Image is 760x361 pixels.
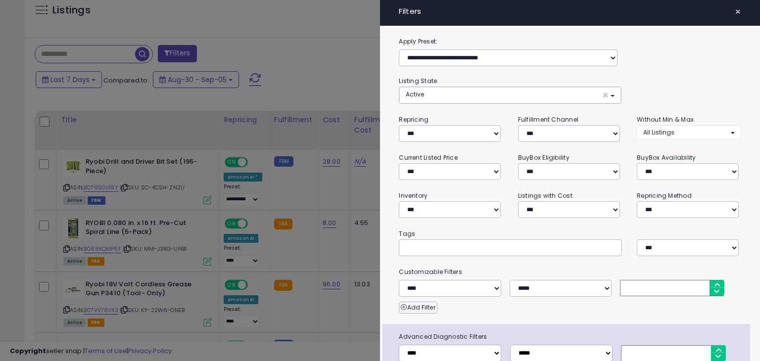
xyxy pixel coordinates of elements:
[518,153,570,162] small: BuyBox Eligibility
[637,125,741,139] button: All Listings
[399,7,741,16] h4: Filters
[735,5,741,19] span: ×
[399,153,457,162] small: Current Listed Price
[643,128,674,136] span: All Listings
[391,331,750,342] span: Advanced Diagnostic Filters
[399,77,437,85] small: Listing State
[391,36,748,47] label: Apply Preset:
[399,115,428,124] small: Repricing
[731,5,745,19] button: ×
[399,302,437,314] button: Add Filter
[637,153,696,162] small: BuyBox Availability
[391,228,748,239] small: Tags
[399,87,620,103] button: Active ×
[518,115,578,124] small: Fulfillment Channel
[637,191,692,200] small: Repricing Method
[518,191,572,200] small: Listings with Cost
[399,191,427,200] small: Inventory
[391,267,748,277] small: Customizable Filters
[637,115,694,124] small: Without Min & Max
[602,90,609,100] span: ×
[406,90,424,98] span: Active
